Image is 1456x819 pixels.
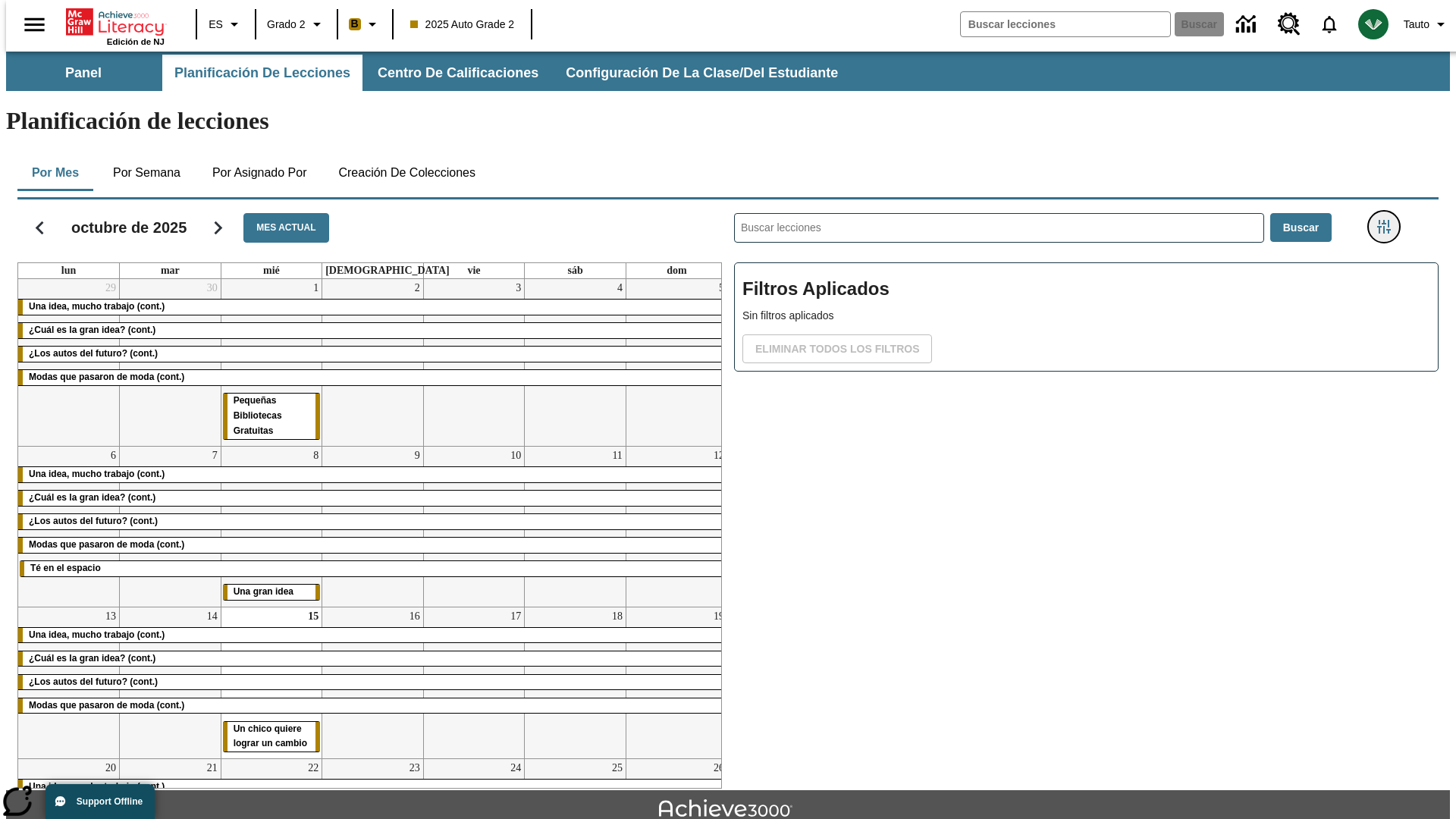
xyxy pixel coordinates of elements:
[722,193,1439,789] div: Buscar
[199,209,237,247] button: Seguir
[412,279,423,297] a: 2 de octubre de 2025
[107,37,165,46] span: Edición de NJ
[221,279,322,446] td: 1 de octubre de 2025
[412,447,423,465] a: 9 de octubre de 2025
[525,607,626,759] td: 18 de octubre de 2025
[322,607,424,759] td: 16 de octubre de 2025
[20,561,726,576] div: Té en el espacio
[734,262,1439,372] div: Filtros Aplicados
[202,11,250,38] button: Lenguaje: ES, Selecciona un idioma
[174,64,350,82] span: Planificación de lecciones
[18,370,727,385] div: Modas que pasaron de moda (cont.)
[711,607,727,626] a: 19 de octubre de 2025
[29,325,155,335] span: ¿Cuál es la gran idea? (cont.)
[71,218,187,237] h2: octubre de 2025
[423,446,525,607] td: 10 de octubre de 2025
[1227,4,1269,45] a: Centro de información
[18,446,120,607] td: 6 de octubre de 2025
[65,64,102,82] span: Panel
[525,446,626,607] td: 11 de octubre de 2025
[507,447,524,465] a: 10 de octubre de 2025
[18,467,727,482] div: Una idea, mucho trabajo (cont.)
[305,607,322,626] a: 15 de octubre de 2025
[223,585,321,600] div: Una gran idea
[18,780,727,795] div: Una idea, mucho trabajo (cont.)
[1349,5,1398,44] button: Escoja un nuevo avatar
[234,395,282,436] span: Pequeñas Bibliotecas Gratuitas
[204,759,221,777] a: 21 de octubre de 2025
[261,11,332,38] button: Grado: Grado 2, Elige un grado
[735,214,1263,242] input: Buscar lecciones
[18,491,727,506] div: ¿Cuál es la gran idea? (cont.)
[1358,9,1389,39] img: avatar image
[423,607,525,759] td: 17 de octubre de 2025
[18,607,120,759] td: 13 de octubre de 2025
[101,155,193,191] button: Por semana
[45,784,155,819] button: Support Offline
[223,722,321,752] div: Un chico quiere lograr un cambio
[322,279,424,446] td: 2 de octubre de 2025
[102,759,119,777] a: 20 de octubre de 2025
[1369,212,1399,242] button: Menú lateral de filtros
[5,193,722,789] div: Calendario
[29,700,184,711] span: Modas que pasaron de moda (cont.)
[120,607,221,759] td: 14 de octubre de 2025
[326,155,488,191] button: Creación de colecciones
[310,279,322,297] a: 1 de octubre de 2025
[554,55,850,91] button: Configuración de la clase/del estudiante
[29,676,158,687] span: ¿Los autos del futuro? (cont.)
[664,263,689,278] a: domingo
[711,759,727,777] a: 26 de octubre de 2025
[29,516,158,526] span: ¿Los autos del futuro? (cont.)
[609,759,626,777] a: 25 de octubre de 2025
[343,11,388,38] button: Boost El color de la clase es anaranjado claro. Cambiar el color de la clase.
[1270,213,1332,243] button: Buscar
[18,698,727,714] div: Modas que pasaron de moda (cont.)
[223,394,321,439] div: Pequeñas Bibliotecas Gratuitas
[221,446,322,607] td: 8 de octubre de 2025
[29,629,165,640] span: Una idea, mucho trabajo (cont.)
[6,52,1450,91] div: Subbarra de navegación
[120,446,221,607] td: 7 de octubre de 2025
[513,279,524,297] a: 3 de octubre de 2025
[609,447,625,465] a: 11 de octubre de 2025
[18,300,727,315] div: Una idea, mucho trabajo (cont.)
[102,279,119,297] a: 29 de septiembre de 2025
[464,263,483,278] a: viernes
[322,446,424,607] td: 9 de octubre de 2025
[66,5,165,46] div: Portada
[1404,17,1429,33] span: Tauto
[158,263,183,278] a: martes
[29,539,184,550] span: Modas que pasaron de moda (cont.)
[162,55,362,91] button: Planificación de lecciones
[566,64,838,82] span: Configuración de la clase/del estudiante
[564,263,585,278] a: sábado
[108,447,119,465] a: 6 de octubre de 2025
[6,55,852,91] div: Subbarra de navegación
[12,2,57,47] button: Abrir el menú lateral
[1310,5,1349,44] a: Notificaciones
[614,279,626,297] a: 4 de octubre de 2025
[351,14,359,33] span: B
[507,607,524,626] a: 17 de octubre de 2025
[200,155,319,191] button: Por asignado por
[267,17,306,33] span: Grado 2
[507,759,524,777] a: 24 de octubre de 2025
[366,55,551,91] button: Centro de calificaciones
[18,538,727,553] div: Modas que pasaron de moda (cont.)
[260,263,283,278] a: miércoles
[77,796,143,807] span: Support Offline
[209,447,221,465] a: 7 de octubre de 2025
[305,759,322,777] a: 22 de octubre de 2025
[410,17,515,33] span: 2025 Auto Grade 2
[961,12,1170,36] input: Buscar campo
[204,607,221,626] a: 14 de octubre de 2025
[58,263,79,278] a: lunes
[716,279,727,297] a: 5 de octubre de 2025
[29,301,165,312] span: Una idea, mucho trabajo (cont.)
[6,107,1450,135] h1: Planificación de lecciones
[17,155,93,191] button: Por mes
[742,271,1430,308] h2: Filtros Aplicados
[322,263,453,278] a: jueves
[66,7,165,37] a: Portada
